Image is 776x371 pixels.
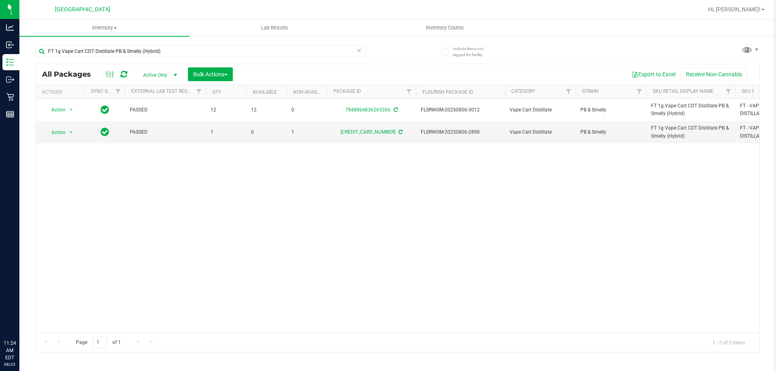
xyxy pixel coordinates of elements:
span: select [66,104,76,115]
p: 11:24 AM EDT [4,340,16,361]
span: FT 1g Vape Cart CDT Distillate PB & Smelly (Hybrid) [651,124,730,140]
a: Flourish Package ID [422,89,473,95]
p: 08/23 [4,361,16,367]
span: 1 [291,128,322,136]
a: Inventory Counts [360,19,530,36]
span: FT 1g Vape Cart CDT Distillate PB & Smelly (Hybrid) [651,102,730,117]
a: Filter [633,85,646,99]
a: Sync Status [91,88,122,94]
a: Strain [582,88,599,94]
span: Action [44,127,66,138]
a: Filter [192,85,206,99]
button: Receive Non-Cannabis [681,67,747,81]
span: Bulk Actions [193,71,228,78]
inline-svg: Outbound [6,75,14,84]
button: Export to Excel [626,67,681,81]
span: In Sync [101,104,109,115]
span: Inventory Counts [415,24,475,31]
a: Lab Results [190,19,360,36]
inline-svg: Inventory [6,58,14,66]
a: Filter [562,85,576,99]
a: External Lab Test Result [131,88,195,94]
a: Category [511,88,535,94]
span: PASSED [130,128,201,136]
span: Include items not tagged for facility [453,46,493,58]
span: select [66,127,76,138]
span: Vape Cart Distillate [510,106,571,114]
inline-svg: Reports [6,110,14,118]
span: 12 [211,106,241,114]
a: Filter [403,85,416,99]
span: Inventory [19,24,190,31]
span: 0 [251,128,282,136]
a: 7848864836265366 [345,107,390,113]
span: Page of 1 [69,336,127,349]
span: PASSED [130,106,201,114]
input: Search Package ID, Item Name, SKU, Lot or Part Number... [36,45,366,57]
span: FLSRWGM-20250806-2890 [421,128,500,136]
span: Clear [356,45,362,56]
span: [GEOGRAPHIC_DATA] [55,6,110,13]
inline-svg: Retail [6,93,14,101]
a: Sku Retail Display Name [653,88,713,94]
span: In Sync [101,126,109,138]
span: PB & Smelly [580,106,641,114]
a: Qty [212,89,221,95]
a: Package ID [333,88,361,94]
span: 1 - 2 of 2 items [706,336,751,348]
span: All Packages [42,70,99,79]
button: Bulk Actions [188,67,233,81]
a: Filter [722,85,735,99]
a: Inventory [19,19,190,36]
a: Available [253,89,277,95]
a: [CREDIT_CARD_NUMBER] [341,129,395,135]
span: 1 [211,128,241,136]
a: SKU Name [742,88,766,94]
span: Hi, [PERSON_NAME]! [708,6,761,13]
span: Sync from Compliance System [392,107,398,113]
span: FLSRWGM-20250806-3012 [421,106,500,114]
span: 0 [291,106,322,114]
span: Lab Results [250,24,299,31]
span: PB & Smelly [580,128,641,136]
span: 12 [251,106,282,114]
input: 1 [93,336,107,349]
span: Action [44,104,66,115]
span: Sync from Compliance System [397,129,403,135]
a: Filter [112,85,125,99]
a: Non-Available [293,89,329,95]
div: Actions [42,89,81,95]
iframe: Resource center [8,306,32,331]
span: Vape Cart Distillate [510,128,571,136]
inline-svg: Inbound [6,41,14,49]
inline-svg: Analytics [6,23,14,31]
